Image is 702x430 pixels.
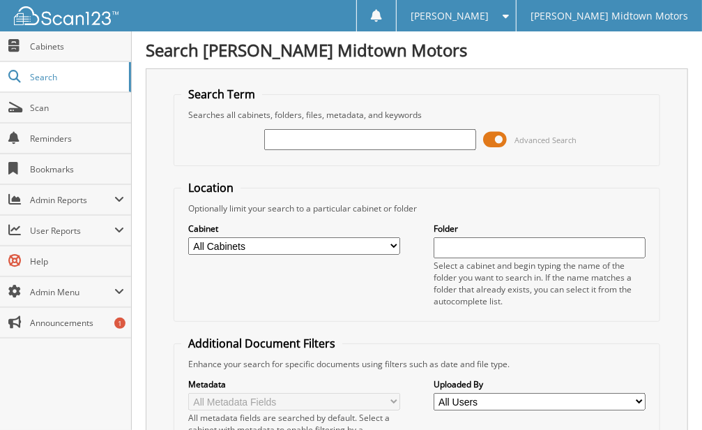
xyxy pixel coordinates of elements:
h1: Search [PERSON_NAME] Midtown Motors [146,38,688,61]
div: Enhance your search for specific documents using filters such as date and file type. [181,358,653,370]
span: Scan [30,102,124,114]
div: Searches all cabinets, folders, files, metadata, and keywords [181,109,653,121]
span: Admin Reports [30,194,114,206]
span: User Reports [30,225,114,237]
legend: Search Term [181,87,262,102]
span: Bookmarks [30,163,124,175]
span: Search [30,71,122,83]
legend: Additional Document Filters [181,336,342,351]
img: scan123-logo-white.svg [14,6,119,25]
span: Announcements [30,317,124,329]
iframe: Chat Widget [632,363,702,430]
div: 1 [114,318,125,329]
label: Cabinet [188,223,400,235]
label: Uploaded By [434,378,646,390]
span: [PERSON_NAME] [411,12,489,20]
div: Optionally limit your search to a particular cabinet or folder [181,202,653,214]
span: [PERSON_NAME] Midtown Motors [531,12,688,20]
span: Admin Menu [30,286,114,298]
label: Folder [434,223,646,235]
span: Reminders [30,133,124,144]
span: Advanced Search [514,135,577,145]
span: Help [30,255,124,267]
span: Cabinets [30,40,124,52]
div: Select a cabinet and begin typing the name of the folder you want to search in. If the name match... [434,260,646,307]
label: Metadata [188,378,400,390]
legend: Location [181,180,241,195]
